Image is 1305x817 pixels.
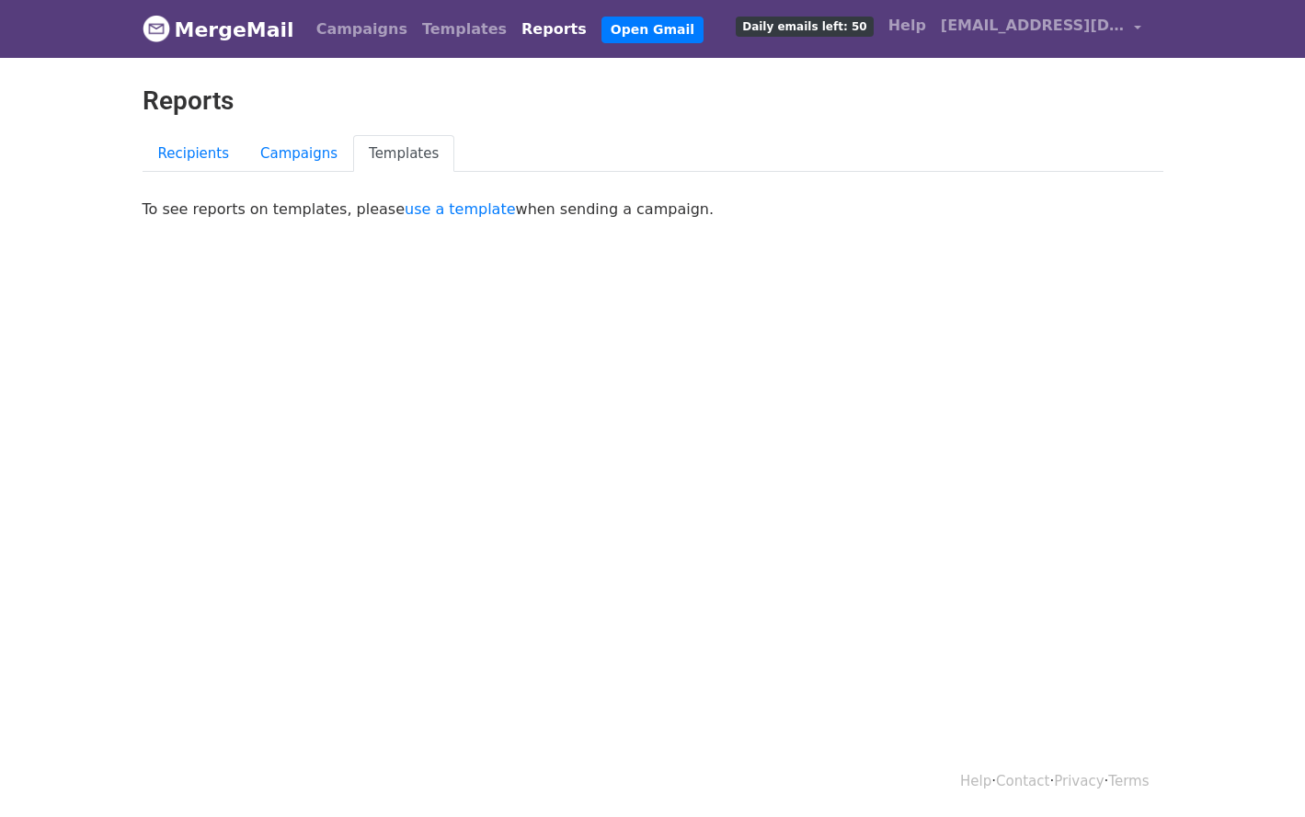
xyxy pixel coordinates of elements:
[143,135,246,173] a: Recipients
[601,17,704,43] a: Open Gmail
[1054,773,1104,789] a: Privacy
[415,11,514,48] a: Templates
[933,7,1149,51] a: [EMAIL_ADDRESS][DOMAIN_NAME]
[996,773,1049,789] a: Contact
[143,10,294,49] a: MergeMail
[405,200,516,218] a: use a template
[245,135,353,173] a: Campaigns
[728,7,880,44] a: Daily emails left: 50
[881,7,933,44] a: Help
[309,11,415,48] a: Campaigns
[143,199,1163,219] p: To see reports on templates, please when sending a campaign.
[736,17,873,37] span: Daily emails left: 50
[1108,773,1149,789] a: Terms
[143,85,1163,117] h2: Reports
[514,11,594,48] a: Reports
[353,135,454,173] a: Templates
[960,773,991,789] a: Help
[143,15,170,42] img: MergeMail logo
[941,15,1125,37] span: [EMAIL_ADDRESS][DOMAIN_NAME]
